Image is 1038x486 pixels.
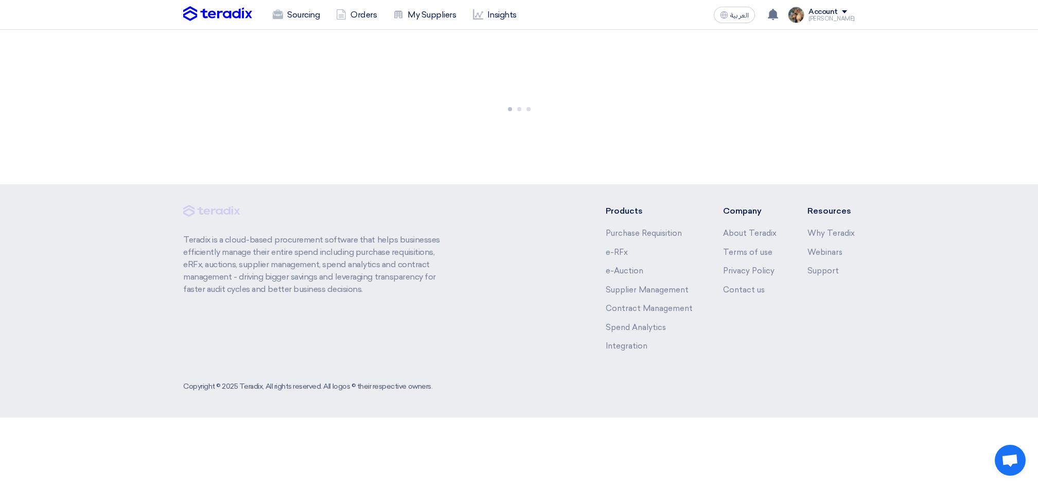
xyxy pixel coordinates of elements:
a: Webinars [807,248,842,257]
div: [PERSON_NAME] [808,16,855,22]
a: Terms of use [723,248,772,257]
a: Supplier Management [606,285,689,294]
a: e-Auction [606,266,643,275]
a: Orders [328,4,385,26]
li: Products [606,205,693,217]
a: Spend Analytics [606,323,666,332]
div: Account [808,8,838,16]
span: العربية [730,12,749,19]
a: Purchase Requisition [606,229,682,238]
a: e-RFx [606,248,628,257]
p: Teradix is a cloud-based procurement software that helps businesses efficiently manage their enti... [183,234,452,296]
a: Contract Management [606,304,693,313]
a: Integration [606,341,647,351]
div: Open chat [995,445,1026,476]
li: Company [723,205,777,217]
div: Copyright © 2025 Teradix, All rights reserved. All logos © their respective owners. [183,381,432,392]
a: Sourcing [265,4,328,26]
button: العربية [714,7,755,23]
a: Support [807,266,839,275]
img: file_1710751448746.jpg [788,7,804,23]
a: Contact us [723,285,765,294]
li: Resources [807,205,855,217]
a: Why Teradix [807,229,855,238]
a: Insights [465,4,525,26]
a: About Teradix [723,229,777,238]
a: Privacy Policy [723,266,775,275]
a: My Suppliers [385,4,464,26]
img: Teradix logo [183,6,252,22]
